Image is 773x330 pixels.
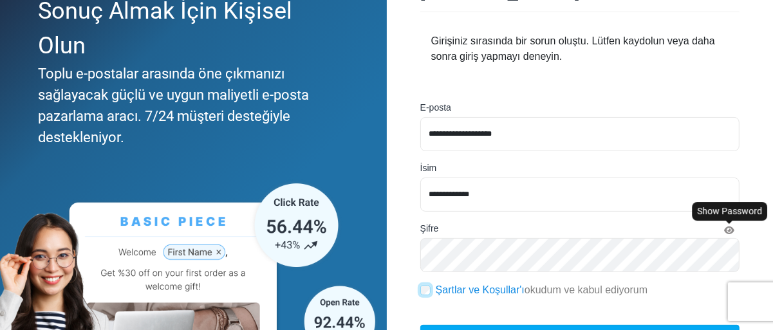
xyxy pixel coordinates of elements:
font: Girişiniz sırasında bir sorun oluştu. Lütfen kaydolun veya daha sonra giriş yapmayı deneyin. [431,35,715,62]
a: Şartlar ve Koşullar'ı [436,284,525,295]
font: E-posta [420,102,451,113]
i: Şifreyi Göster [724,226,734,235]
div: Show Password [692,202,767,221]
font: Şifre [420,223,439,234]
font: İsim [420,163,437,173]
font: okudum ve kabul ediyorum [525,284,647,295]
font: Toplu e-postalar arasında öne çıkmanızı sağlayacak güçlü ve uygun maliyetli e-posta pazarlama ara... [38,66,309,145]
